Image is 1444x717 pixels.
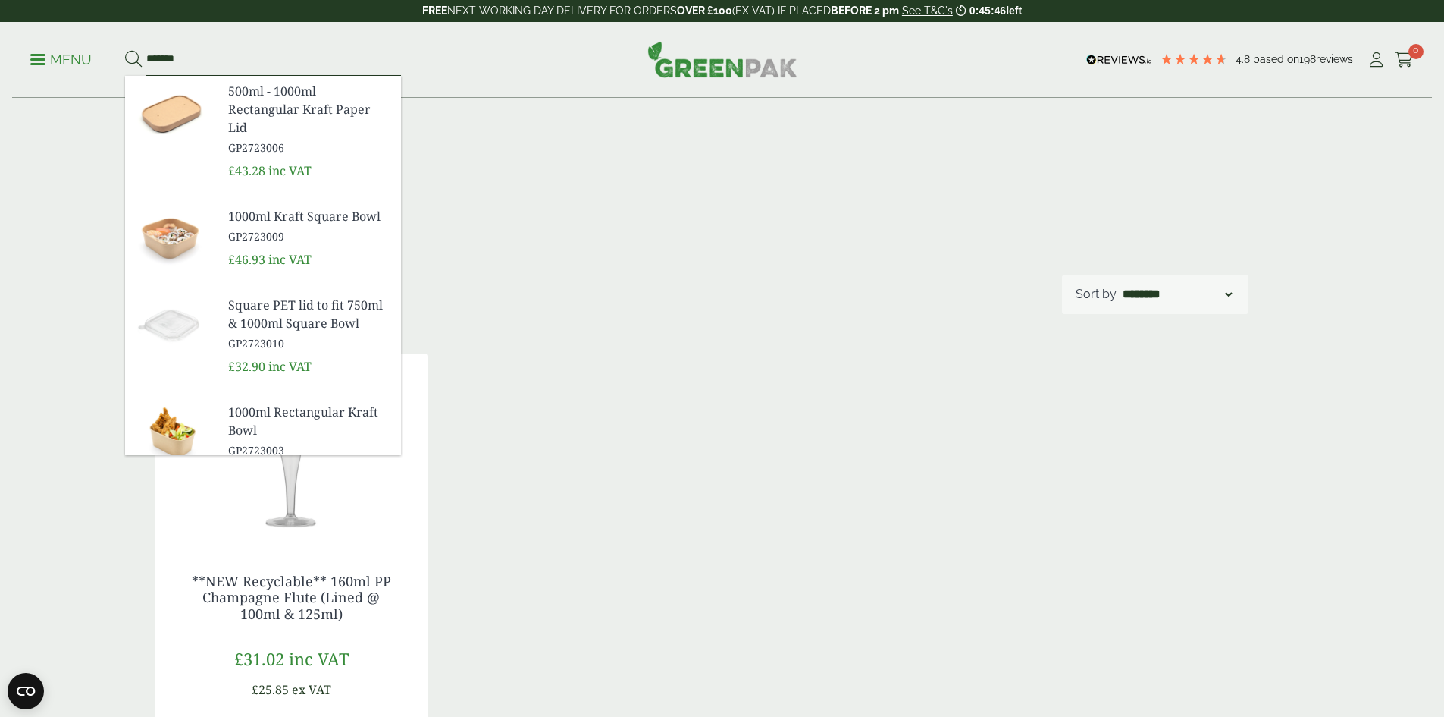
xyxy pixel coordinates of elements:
span: 0 [1408,44,1424,59]
img: GP2723010 [125,290,216,363]
span: 0:45:46 [969,5,1006,17]
span: GP2723006 [228,140,389,156]
a: Menu [30,51,92,66]
span: GP2723003 [228,442,389,458]
a: Square PET lid to fit 750ml & 1000ml Square Bowl GP2723010 [228,296,389,351]
a: **NEW Recyclable** 160ml PP Champagne Flute (Lined @ 100ml & 125ml) [192,572,391,623]
span: ex VAT [292,681,331,698]
span: £25.85 [252,681,289,698]
img: GreenPak Supplies [647,41,797,77]
span: 198 [1299,53,1316,65]
span: £46.93 [228,251,265,268]
a: 1000ml Rectangular Kraft Bowl GP2723003 [228,403,389,458]
span: £43.28 [228,162,265,179]
span: inc VAT [268,162,312,179]
a: 500ml - 1000ml Rectangular Kraft Paper Lid GP2723006 [228,82,389,156]
strong: FREE [422,5,447,17]
span: GP2723010 [228,335,389,351]
span: reviews [1316,53,1353,65]
strong: OVER £100 [677,5,732,17]
h1: Shop [196,152,722,196]
a: 1000ml Kraft Square Bowl GP2723009 [228,207,389,244]
strong: BEFORE 2 pm [831,5,899,17]
span: Square PET lid to fit 750ml & 1000ml Square Bowl [228,296,389,332]
a: 0 [1395,49,1414,71]
span: Based on [1253,53,1299,65]
i: Cart [1395,52,1414,68]
img: GP2723003 [125,397,216,470]
span: left [1006,5,1022,17]
span: inc VAT [268,251,312,268]
img: GP2723009 [125,201,216,274]
img: REVIEWS.io [1086,55,1152,65]
span: 1000ml Kraft Square Bowl [228,207,389,225]
div: 4.79 Stars [1160,52,1228,66]
span: 500ml - 1000ml Rectangular Kraft Paper Lid [228,82,389,137]
p: Sort by [1076,285,1117,303]
i: My Account [1367,52,1386,68]
p: Menu [30,51,92,69]
span: GP2723009 [228,228,389,244]
span: £32.90 [228,358,265,375]
span: inc VAT [268,358,312,375]
span: inc VAT [289,647,349,670]
span: £31.02 [234,647,284,670]
img: GP2723006 [125,76,216,149]
a: See T&C's [902,5,953,17]
button: Open CMP widget [8,673,44,709]
span: 4.8 [1236,53,1253,65]
span: 1000ml Rectangular Kraft Bowl [228,403,389,439]
select: Shop order [1120,285,1235,303]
